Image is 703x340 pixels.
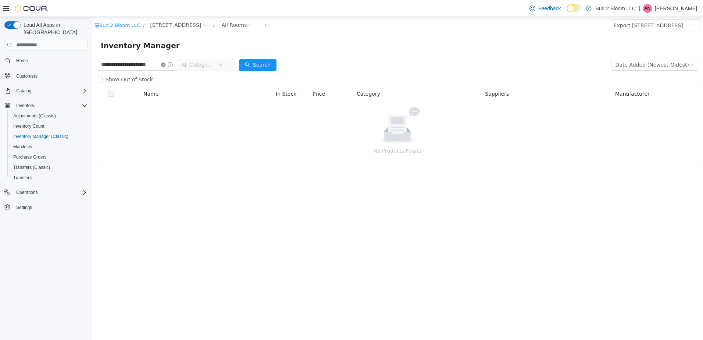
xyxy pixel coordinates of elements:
[538,5,561,12] span: Feedback
[13,113,56,119] span: Adjustments (Classic)
[645,4,651,13] span: AN
[10,163,88,172] span: Transfers (Classic)
[221,74,233,80] span: Price
[516,3,597,14] button: Export [STREET_ADDRESS]
[13,203,88,212] span: Settings
[13,86,88,95] span: Catalog
[10,132,88,141] span: Inventory Manager (Classic)
[130,3,155,14] div: All Rooms
[7,162,90,173] button: Transfers (Classic)
[639,4,640,13] p: |
[1,70,90,81] button: Customers
[1,202,90,213] button: Settings
[69,46,74,50] i: icon: close-circle
[13,101,88,110] span: Inventory
[51,74,67,80] span: Name
[76,45,81,50] i: icon: info-circle
[13,134,68,139] span: Inventory Manager (Classic)
[11,60,64,65] span: Show Out of Stock
[597,46,602,51] i: icon: down
[13,188,88,197] span: Operations
[147,42,185,54] button: icon: searchSearch
[524,42,597,53] div: Date Added (Newest-Oldest)
[10,173,35,182] a: Transfers
[10,111,88,120] span: Adjustments (Classic)
[89,44,123,52] span: All Categories
[13,56,31,65] a: Home
[126,46,131,51] i: icon: down
[10,142,35,151] a: Manifests
[1,187,90,198] button: Operations
[16,205,32,210] span: Settings
[184,74,204,80] span: In Stock
[15,5,48,12] img: Cova
[1,55,90,66] button: Home
[16,58,28,64] span: Home
[58,4,109,12] span: 123 Ledgewood Ave
[16,103,34,109] span: Inventory
[567,4,582,12] input: Dark Mode
[265,74,288,80] span: Category
[10,142,88,151] span: Manifests
[393,74,417,80] span: Suppliers
[7,131,90,142] button: Inventory Manager (Classic)
[13,144,32,150] span: Manifests
[10,153,50,162] a: Purchase Orders
[10,173,88,182] span: Transfers
[13,175,32,181] span: Transfers
[655,4,697,13] p: [PERSON_NAME]
[643,4,652,13] div: Angel Nieves
[16,88,31,94] span: Catalog
[7,142,90,152] button: Manifests
[51,6,53,11] span: /
[4,52,88,232] nav: Complex example
[13,203,35,212] a: Settings
[16,73,38,79] span: Customers
[523,74,558,80] span: Manufacturer
[111,6,115,11] i: icon: close-circle
[10,132,71,141] a: Inventory Manager (Classic)
[10,122,88,131] span: Inventory Count
[595,4,636,13] p: Bud 2 Bloom LLC
[7,152,90,162] button: Purchase Orders
[13,154,47,160] span: Purchase Orders
[7,111,90,121] button: Adjustments (Classic)
[155,6,160,11] i: icon: close-circle
[121,6,122,11] span: /
[3,6,48,11] a: icon: shopBud 2 Bloom LLC
[10,163,53,172] a: Transfers (Classic)
[13,86,34,95] button: Catalog
[7,121,90,131] button: Inventory Count
[13,56,88,65] span: Home
[9,23,92,35] span: Inventory Manager
[7,173,90,183] button: Transfers
[13,72,40,81] a: Customers
[527,1,564,16] a: Feedback
[10,111,59,120] a: Adjustments (Classic)
[16,190,38,195] span: Operations
[597,3,609,14] button: icon: ellipsis
[21,21,88,36] span: Load All Apps in [GEOGRAPHIC_DATA]
[173,6,174,11] span: /
[10,122,47,131] a: Inventory Count
[13,188,41,197] button: Operations
[1,100,90,111] button: Inventory
[13,123,44,129] span: Inventory Count
[14,130,597,138] p: No Products Found
[13,101,37,110] button: Inventory
[13,164,50,170] span: Transfers (Classic)
[13,71,88,80] span: Customers
[1,86,90,96] button: Catalog
[10,153,88,162] span: Purchase Orders
[3,6,7,11] i: icon: shop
